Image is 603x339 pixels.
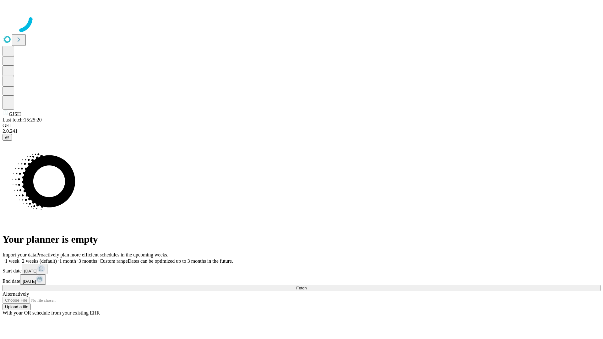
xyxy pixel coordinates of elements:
[3,274,600,285] div: End date
[9,111,21,117] span: GJSH
[3,285,600,291] button: Fetch
[59,258,76,264] span: 1 month
[22,264,47,274] button: [DATE]
[296,286,307,290] span: Fetch
[36,252,168,257] span: Proactively plan more efficient schedules in the upcoming weeks.
[24,269,37,273] span: [DATE]
[5,135,9,140] span: @
[3,134,12,141] button: @
[3,310,100,315] span: With your OR schedule from your existing EHR
[100,258,128,264] span: Custom range
[22,258,57,264] span: 2 weeks (default)
[23,279,36,284] span: [DATE]
[79,258,97,264] span: 3 months
[3,234,600,245] h1: Your planner is empty
[128,258,233,264] span: Dates can be optimized up to 3 months in the future.
[3,123,600,128] div: GEI
[5,258,19,264] span: 1 week
[3,264,600,274] div: Start date
[3,291,29,297] span: Alternatively
[3,117,42,122] span: Last fetch: 15:25:20
[3,128,600,134] div: 2.0.241
[20,274,46,285] button: [DATE]
[3,252,36,257] span: Import your data
[3,304,31,310] button: Upload a file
